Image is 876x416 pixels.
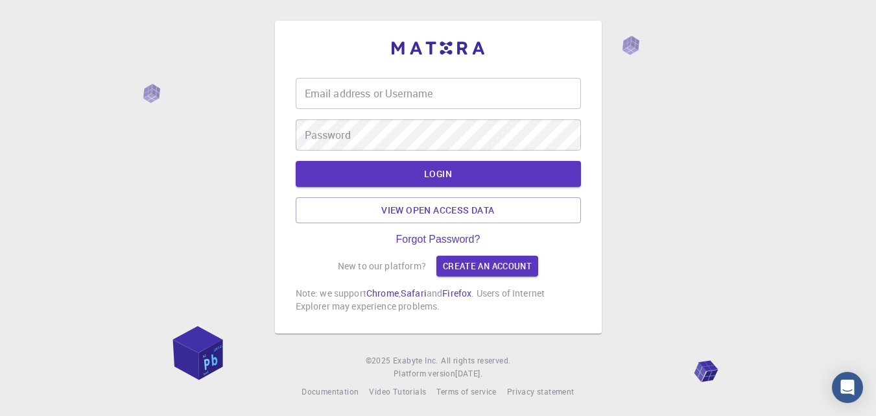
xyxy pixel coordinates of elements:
[296,197,581,223] a: View open access data
[369,385,426,398] a: Video Tutorials
[436,386,496,397] span: Terms of service
[393,354,438,367] a: Exabyte Inc.
[302,385,359,398] a: Documentation
[338,260,426,273] p: New to our platform?
[832,372,863,403] div: Open Intercom Messenger
[436,385,496,398] a: Terms of service
[442,287,471,299] a: Firefox
[436,256,538,276] a: Create an account
[302,386,359,397] span: Documentation
[393,355,438,365] span: Exabyte Inc.
[369,386,426,397] span: Video Tutorials
[507,386,574,397] span: Privacy statement
[366,287,399,299] a: Chrome
[366,354,393,367] span: © 2025
[455,367,482,380] a: [DATE].
[396,234,480,245] a: Forgot Password?
[296,287,581,313] p: Note: we support , and . Users of Internet Explorer may experience problems.
[394,367,455,380] span: Platform version
[401,287,427,299] a: Safari
[455,368,482,378] span: [DATE] .
[441,354,510,367] span: All rights reserved.
[296,161,581,187] button: LOGIN
[507,385,574,398] a: Privacy statement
